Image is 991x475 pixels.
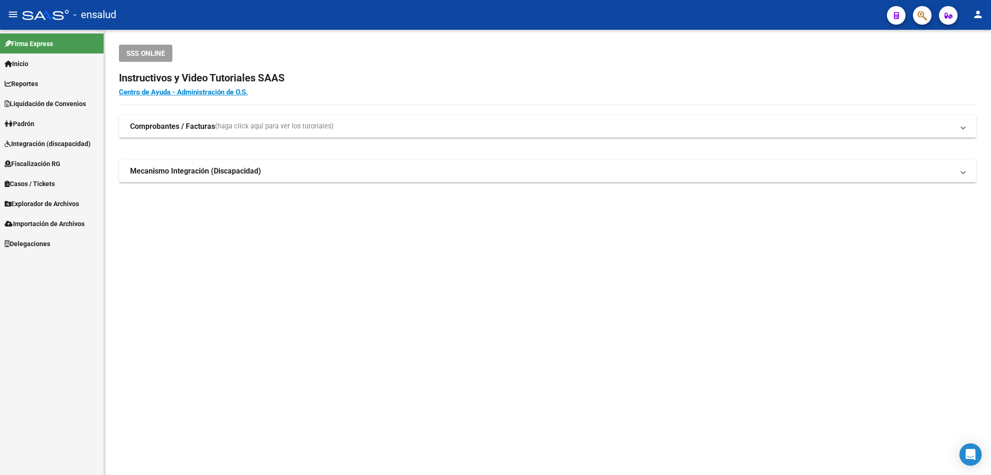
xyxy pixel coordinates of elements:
[5,199,79,209] span: Explorador de Archivos
[126,49,165,58] span: SSS ONLINE
[215,121,334,132] span: (haga click aquí para ver los tutoriales)
[5,179,55,189] span: Casos / Tickets
[5,219,85,229] span: Importación de Archivos
[119,160,976,182] mat-expansion-panel-header: Mecanismo Integración (Discapacidad)
[5,39,53,49] span: Firma Express
[5,239,50,249] span: Delegaciones
[5,119,34,129] span: Padrón
[5,79,38,89] span: Reportes
[130,166,261,176] strong: Mecanismo Integración (Discapacidad)
[5,139,91,149] span: Integración (discapacidad)
[119,69,976,87] h2: Instructivos y Video Tutoriales SAAS
[119,88,248,96] a: Centro de Ayuda - Administración de O.S.
[972,9,984,20] mat-icon: person
[73,5,116,25] span: - ensalud
[119,45,172,62] button: SSS ONLINE
[5,159,60,169] span: Fiscalización RG
[7,9,19,20] mat-icon: menu
[119,115,976,138] mat-expansion-panel-header: Comprobantes / Facturas(haga click aquí para ver los tutoriales)
[5,59,28,69] span: Inicio
[5,99,86,109] span: Liquidación de Convenios
[130,121,215,132] strong: Comprobantes / Facturas
[959,443,982,466] div: Open Intercom Messenger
